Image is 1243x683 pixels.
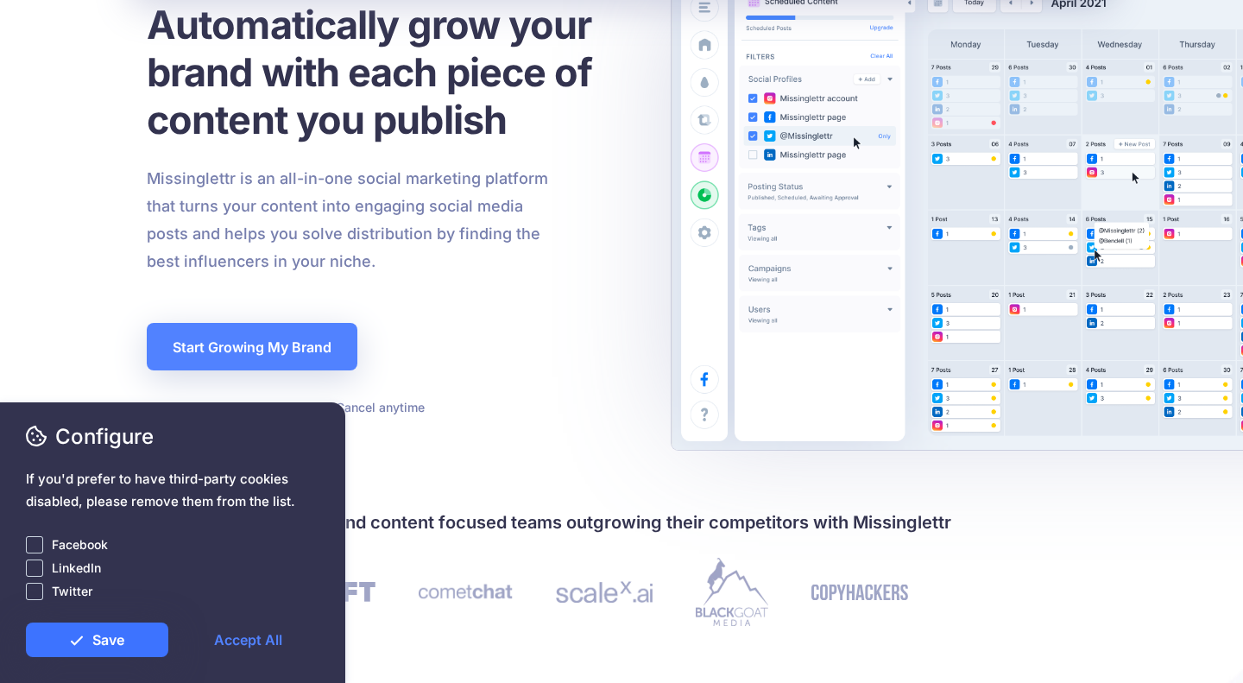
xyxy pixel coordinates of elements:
a: Save [26,623,168,657]
li: No credit card required [147,396,298,418]
p: Missinglettr is an all-in-one social marketing platform that turns your content into engaging soc... [147,165,549,275]
label: LinkedIn [52,558,101,578]
label: Facebook [52,534,108,554]
span: If you'd prefer to have third-party cookies disabled, please remove them from the list. [26,468,319,513]
label: Twitter [52,581,92,601]
a: Accept All [177,623,319,657]
h1: Automatically grow your brand with each piece of content you publish [147,1,634,143]
a: Start Growing My Brand [147,323,357,370]
h4: Join 30,000+ creators and content focused teams outgrowing their competitors with Missinglettr [147,509,1096,536]
li: Cancel anytime [319,396,425,418]
span: Configure [26,421,319,452]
